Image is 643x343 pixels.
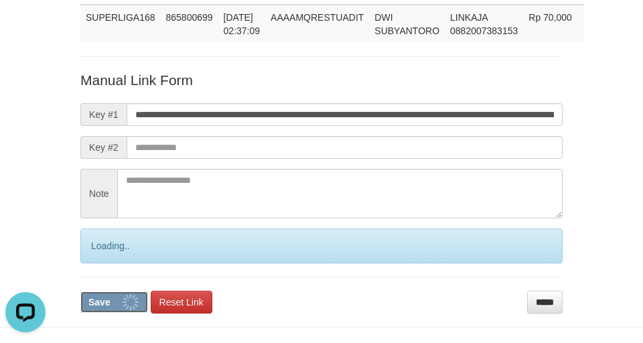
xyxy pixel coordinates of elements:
span: Key #1 [80,103,127,126]
span: [DATE] 02:37:09 [224,12,261,36]
span: Note [80,169,117,218]
span: Save [88,297,111,307]
p: Manual Link Form [80,70,563,90]
span: Copy 0882007383153 to clipboard [450,25,518,36]
span: DWI SUBYANTORO [374,12,439,36]
span: Rp 70,000 [528,12,572,23]
td: SUPERLIGA168 [80,5,161,43]
td: 865800699 [161,5,218,43]
div: Loading.. [80,228,563,263]
span: Key #2 [80,136,127,159]
button: Save [80,291,148,313]
span: LINKAJA [450,12,488,23]
span: AAAAMQRESTUADIT [271,12,364,23]
span: Reset Link [159,297,204,307]
button: Open LiveChat chat widget [5,5,46,46]
a: Reset Link [151,291,212,314]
